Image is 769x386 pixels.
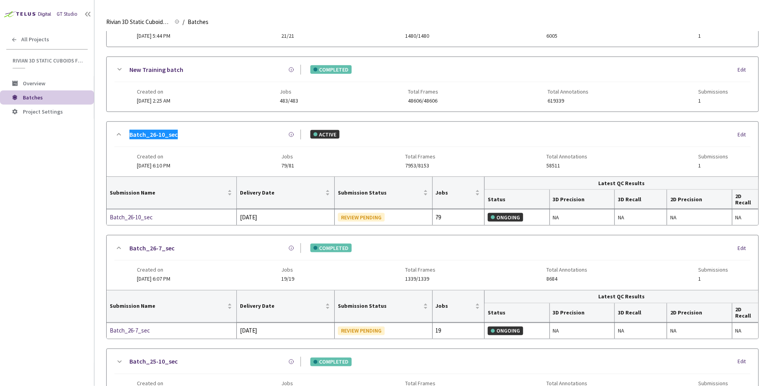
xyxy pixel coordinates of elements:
[670,213,729,222] div: NA
[550,303,615,323] th: 3D Precision
[738,244,751,252] div: Edit
[335,290,433,323] th: Submission Status
[281,276,294,282] span: 19/19
[240,189,324,196] span: Delivery Date
[23,94,43,101] span: Batches
[129,65,183,75] a: New Training batch
[137,32,170,39] span: [DATE] 5:44 PM
[107,57,758,112] div: New Training batchCOMPLETEDEditCreated on[DATE] 2:25 AMJobs483/483Total Frames48606/48606Total An...
[618,213,664,222] div: NA
[405,267,435,273] span: Total Frames
[129,243,175,253] a: Batch_26-7_sec
[137,97,170,104] span: [DATE] 2:25 AM
[732,190,758,209] th: 2D Recall
[237,177,335,209] th: Delivery Date
[485,290,758,303] th: Latest QC Results
[338,213,385,222] div: REVIEW PENDING
[738,131,751,139] div: Edit
[488,327,523,335] div: ONGOING
[280,88,298,95] span: Jobs
[280,98,298,104] span: 483/483
[405,153,435,160] span: Total Frames
[13,57,83,64] span: Rivian 3D Static Cuboids fixed[2024-25]
[23,80,45,87] span: Overview
[436,326,481,336] div: 19
[736,327,755,335] div: NA
[667,190,732,209] th: 2D Precision
[667,303,732,323] th: 2D Precision
[615,190,667,209] th: 3D Recall
[281,163,294,169] span: 79/81
[188,17,208,27] span: Batches
[240,326,331,336] div: [DATE]
[698,33,728,39] span: 1
[338,303,422,309] span: Submission Status
[310,358,352,366] div: COMPLETED
[110,189,226,196] span: Submission Name
[110,303,226,309] span: Submission Name
[335,177,433,209] th: Submission Status
[436,213,481,222] div: 79
[110,326,193,336] a: Batch_26-7_sec
[137,267,170,273] span: Created on
[57,10,77,18] div: GT Studio
[553,327,612,335] div: NA
[408,88,438,95] span: Total Frames
[546,153,587,160] span: Total Annotations
[129,130,178,140] a: Batch_26-10_sec
[670,327,729,335] div: NA
[698,276,728,282] span: 1
[405,276,435,282] span: 1339/1339
[698,153,728,160] span: Submissions
[137,276,170,283] span: [DATE] 6:07 PM
[240,303,324,309] span: Delivery Date
[310,65,352,74] div: COMPLETED
[553,213,612,222] div: NA
[310,244,352,252] div: COMPLETED
[488,213,523,222] div: ONGOING
[436,189,474,196] span: Jobs
[698,98,728,104] span: 1
[485,303,550,323] th: Status
[338,327,385,335] div: REVIEW PENDING
[107,235,758,290] div: Batch_26-7_secCOMPLETEDEditCreated on[DATE] 6:07 PMJobs19/19Total Frames1339/1339Total Annotation...
[736,213,755,222] div: NA
[107,290,237,323] th: Submission Name
[110,213,193,222] a: Batch_26-10_sec
[615,303,667,323] th: 3D Recall
[408,98,438,104] span: 48606/48606
[281,33,294,39] span: 21/21
[21,36,49,43] span: All Projects
[698,267,728,273] span: Submissions
[107,177,237,209] th: Submission Name
[548,98,589,104] span: 619339
[433,290,485,323] th: Jobs
[281,267,294,273] span: Jobs
[546,267,587,273] span: Total Annotations
[338,189,422,196] span: Submission Status
[137,88,170,95] span: Created on
[183,17,184,27] li: /
[546,33,587,39] span: 6005
[240,213,331,222] div: [DATE]
[698,88,728,95] span: Submissions
[485,177,758,190] th: Latest QC Results
[137,162,170,169] span: [DATE] 6:10 PM
[433,177,485,209] th: Jobs
[405,33,435,39] span: 1480/1480
[107,122,758,176] div: Batch_26-10_secACTIVEEditCreated on[DATE] 6:10 PMJobs79/81Total Frames7953/8153Total Annotations5...
[485,190,550,209] th: Status
[405,163,435,169] span: 7953/8153
[618,327,664,335] div: NA
[546,276,587,282] span: 8684
[550,190,615,209] th: 3D Precision
[129,357,178,367] a: Batch_25-10_sec
[738,66,751,74] div: Edit
[23,108,63,115] span: Project Settings
[237,290,335,323] th: Delivery Date
[436,303,474,309] span: Jobs
[310,130,339,139] div: ACTIVE
[738,358,751,366] div: Edit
